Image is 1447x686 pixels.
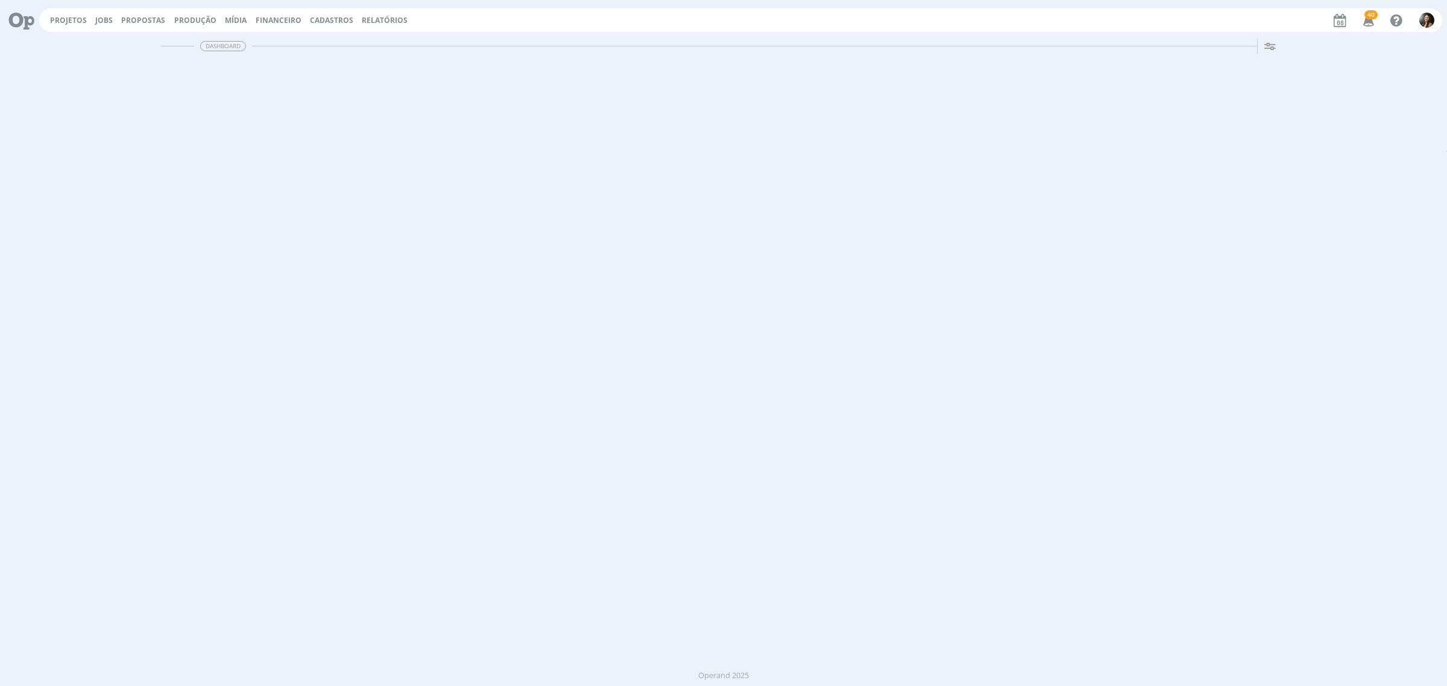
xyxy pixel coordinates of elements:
[1419,13,1434,28] img: B
[310,15,353,25] span: Cadastros
[95,15,113,25] a: Jobs
[225,15,247,25] a: Mídia
[256,15,301,25] a: Financeiro
[1364,10,1378,19] span: 40
[171,16,220,25] button: Produção
[1355,10,1380,31] button: 40
[121,15,165,25] span: Propostas
[358,16,411,25] button: Relatórios
[118,16,169,25] button: Propostas
[92,16,116,25] button: Jobs
[46,16,90,25] button: Projetos
[200,41,246,51] span: Dashboard
[174,15,216,25] a: Produção
[1419,10,1435,31] button: B
[362,15,408,25] a: Relatórios
[221,16,250,25] button: Mídia
[252,16,305,25] button: Financeiro
[306,16,357,25] button: Cadastros
[50,15,87,25] a: Projetos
